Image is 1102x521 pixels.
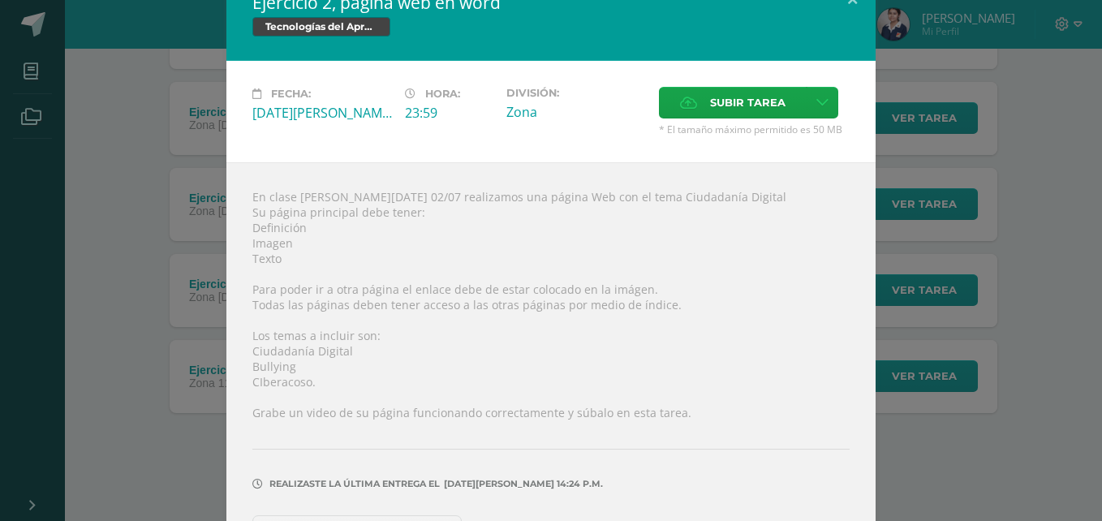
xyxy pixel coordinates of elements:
div: [DATE][PERSON_NAME] [252,104,392,122]
label: División: [506,87,646,99]
div: Zona [506,103,646,121]
span: Fecha: [271,88,311,100]
span: Hora: [425,88,460,100]
div: 23:59 [405,104,493,122]
span: Realizaste la última entrega el [269,478,440,489]
span: * El tamaño máximo permitido es 50 MB [659,123,850,136]
span: Subir tarea [710,88,786,118]
span: Tecnologías del Aprendizaje y la Comunicación [252,17,390,37]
